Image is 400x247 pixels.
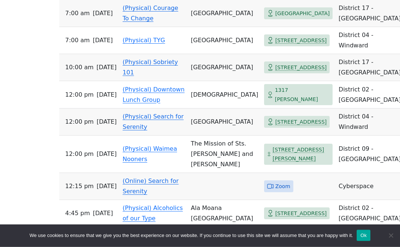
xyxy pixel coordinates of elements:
[275,182,290,191] span: Zoom
[65,90,94,100] span: 12:00 PM
[65,9,90,19] span: 7:00 AM
[30,232,353,239] span: We use cookies to ensure that we give you the best experience on our website. If you continue to ...
[65,63,94,73] span: 10:00 AM
[188,109,261,136] td: [GEOGRAPHIC_DATA]
[188,27,261,54] td: [GEOGRAPHIC_DATA]
[97,181,117,192] span: [DATE]
[123,146,177,163] a: (Physical) Waimea Nooners
[65,36,90,46] span: 7:00 AM
[188,0,261,27] td: [GEOGRAPHIC_DATA]
[188,200,261,227] td: Ala Moana [GEOGRAPHIC_DATA]
[123,205,183,222] a: (Physical) Alcoholics of our Type
[123,178,179,195] a: (Online) Search for Serenity
[97,117,117,127] span: [DATE]
[93,208,113,219] span: [DATE]
[97,149,117,160] span: [DATE]
[123,113,184,131] a: (Physical) Search for Serenity
[93,9,113,19] span: [DATE]
[123,5,178,22] a: (Physical) Courage To Change
[387,232,394,239] span: No
[65,181,94,192] span: 12:15 PM
[65,149,94,160] span: 12:00 PM
[65,117,94,127] span: 12:00 PM
[123,59,178,76] a: (Physical) Sobriety 101
[65,208,90,219] span: 4:45 PM
[188,81,261,109] td: [DEMOGRAPHIC_DATA]
[123,37,165,44] a: (Physical) TYG
[275,86,330,104] span: 1317 [PERSON_NAME]
[188,54,261,81] td: [GEOGRAPHIC_DATA]
[188,136,261,173] td: The Mission of Sts. [PERSON_NAME] and [PERSON_NAME]
[97,63,117,73] span: [DATE]
[93,36,113,46] span: [DATE]
[275,9,330,19] span: [GEOGRAPHIC_DATA]
[97,90,117,100] span: [DATE]
[357,230,370,241] button: Ok
[123,86,184,104] a: (Physical) Downtown Lunch Group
